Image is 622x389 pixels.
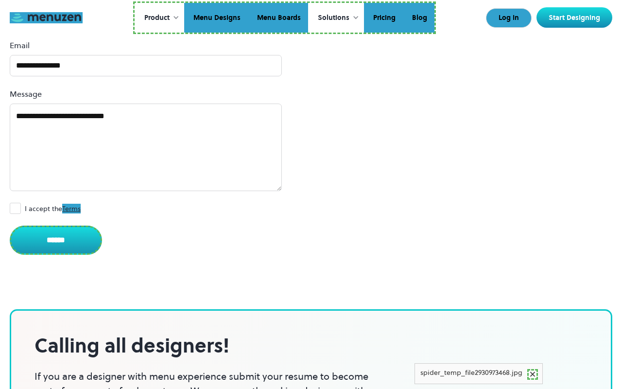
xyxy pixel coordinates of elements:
a: Log In [486,8,532,28]
div: Product [135,3,184,33]
a: Blog [403,3,434,33]
div: Product [144,13,170,23]
div: Remove file [527,369,538,380]
div: Solutions [308,3,364,33]
label: Message [10,88,282,100]
a: Start Designing [536,7,612,28]
h2: Calling all designers! [35,334,376,357]
label: Email [10,39,282,51]
div: spider_temp_file2930973468.jpg [420,368,522,380]
span: I accept the [25,205,81,212]
a: Terms [62,204,81,213]
a: Menu Designs [184,3,248,33]
a: Pricing [364,3,403,33]
a: Menu Boards [248,3,308,33]
div: Solutions [318,13,349,23]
